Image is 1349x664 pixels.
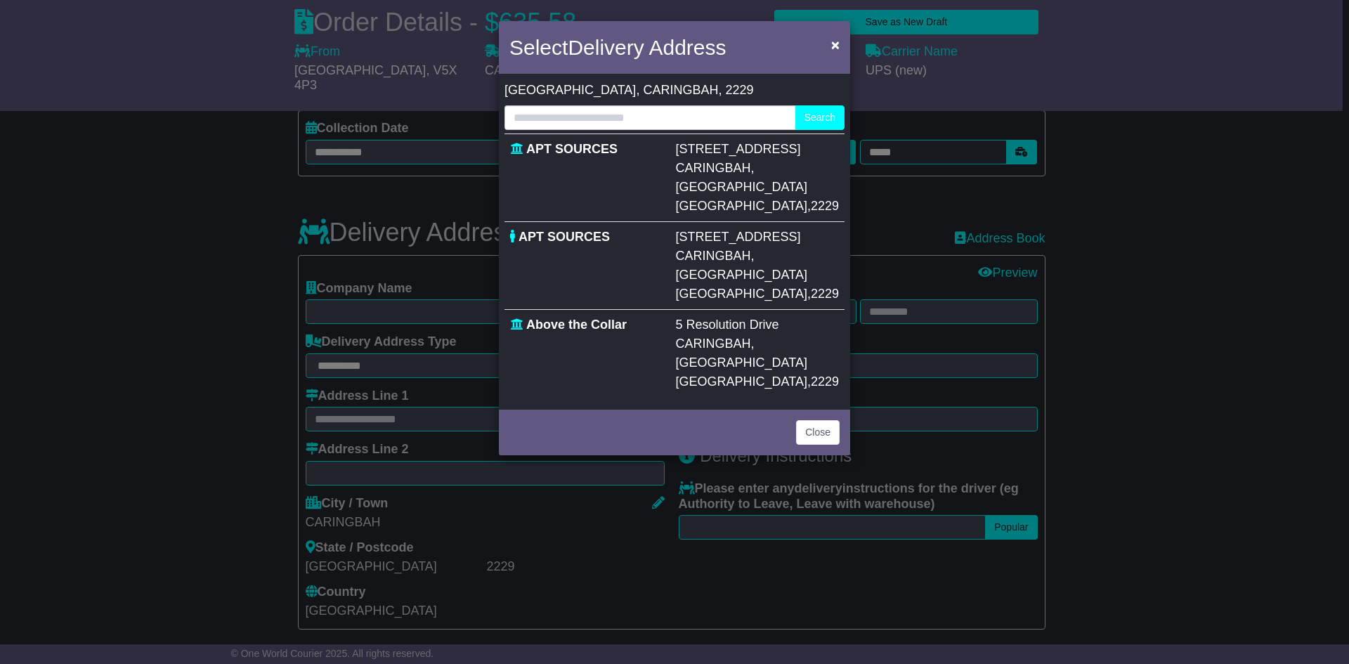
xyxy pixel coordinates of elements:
[811,199,839,213] span: 2229
[519,230,610,244] span: APT SOURCES
[676,142,801,156] span: [STREET_ADDRESS]
[676,337,751,351] span: CARINGBAH
[676,268,807,282] span: [GEOGRAPHIC_DATA]
[811,375,839,389] span: 2229
[676,249,751,263] span: CARINGBAH
[676,230,801,244] span: [STREET_ADDRESS]
[796,420,840,445] button: Close
[676,318,779,332] span: 5 Resolution Drive
[670,134,845,221] td: , ,
[811,287,839,301] span: 2229
[676,375,807,389] span: [GEOGRAPHIC_DATA]
[504,83,636,98] span: [GEOGRAPHIC_DATA]
[636,83,718,98] span: , CARINGBAH
[526,318,627,332] span: Above the Collar
[795,105,845,130] button: Search
[831,37,840,53] span: ×
[670,309,845,397] td: , ,
[568,36,644,59] span: Delivery
[676,180,807,194] span: [GEOGRAPHIC_DATA]
[649,36,726,59] span: Address
[676,161,751,175] span: CARINGBAH
[526,142,618,156] span: APT SOURCES
[718,83,753,98] span: , 2229
[670,221,845,309] td: , ,
[676,287,807,301] span: [GEOGRAPHIC_DATA]
[824,30,847,59] button: Close
[676,356,807,370] span: [GEOGRAPHIC_DATA]
[676,199,807,213] span: [GEOGRAPHIC_DATA]
[509,32,726,63] h4: Select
